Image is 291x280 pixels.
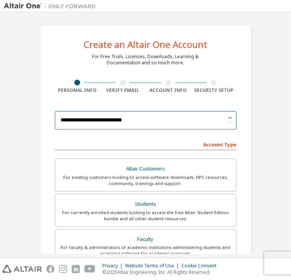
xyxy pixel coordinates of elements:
div: Privacy [102,263,125,269]
div: Account Info [146,87,191,93]
div: Altair Customers [60,164,232,174]
div: For faculty & administrators of academic institutions administering students and accessing softwa... [60,244,232,257]
div: Website Terms of Use [125,263,181,269]
div: Students [60,199,232,210]
img: altair_logo.svg [2,265,42,273]
div: Create an Altair One Account [84,40,207,49]
div: For existing customers looking to access software downloads, HPC resources, community, trainings ... [60,174,232,187]
div: For Free Trials, Licenses, Downloads, Learning & Documentation and so much more. [92,54,199,66]
p: © 2025 Altair Engineering, Inc. All Rights Reserved. [102,269,221,275]
img: youtube.svg [84,265,95,273]
div: Security Setup [191,87,237,93]
img: Altair One [4,2,100,10]
img: linkedin.svg [72,265,80,273]
div: Verify Email [100,87,146,93]
div: Cookie Consent [181,263,221,269]
div: Faculty [60,234,232,245]
div: Personal Info [55,87,100,93]
div: Account Type [55,138,237,150]
div: For currently enrolled students looking to access the free Altair Student Edition bundle and all ... [60,210,232,222]
img: instagram.svg [59,265,67,273]
img: facebook.svg [46,265,54,273]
